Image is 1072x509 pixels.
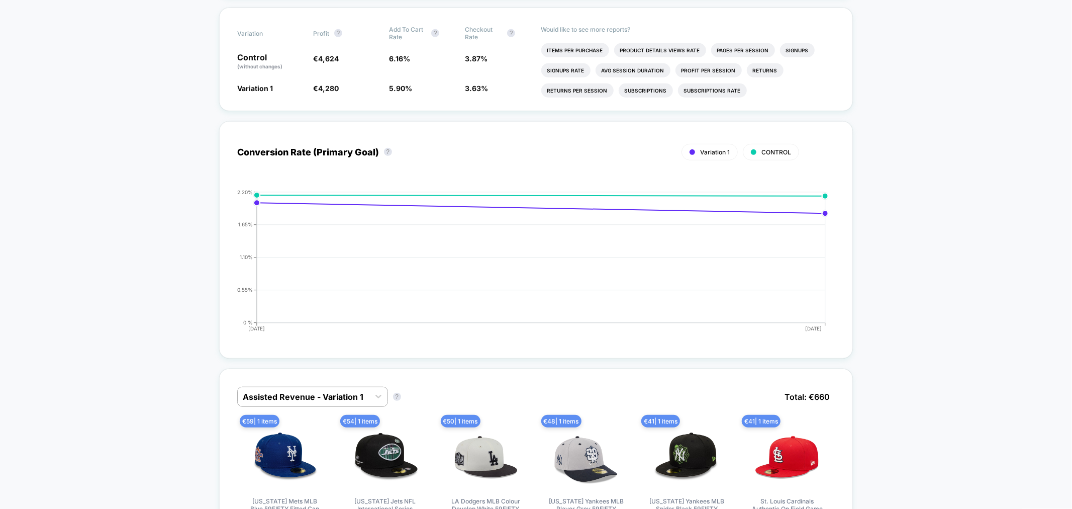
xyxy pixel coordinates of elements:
[614,43,706,57] li: Product Details Views Rate
[551,422,621,492] img: New York Yankees MLB Player Grey 59FIFTY Fitted Cap
[313,84,339,93] span: €
[541,43,609,57] li: Items Per Purchase
[780,43,815,57] li: Signups
[334,29,342,37] button: ?
[541,26,835,33] p: Would like to see more reports?
[238,222,253,228] tspan: 1.65%
[384,148,392,156] button: ?
[507,29,515,37] button: ?
[806,325,822,331] tspan: [DATE]
[747,63,784,77] li: Returns
[227,190,825,341] div: CONVERSION_RATE
[742,415,781,428] span: € 41 | 1 items
[619,83,673,98] li: Subscriptions
[641,415,680,428] span: € 41 | 1 items
[431,29,439,37] button: ?
[441,415,480,428] span: € 50 | 1 items
[237,63,282,69] span: (without changes)
[237,287,253,293] tspan: 0.55%
[700,148,730,156] span: Variation 1
[711,43,775,57] li: Pages Per Session
[541,63,591,77] li: Signups Rate
[318,84,339,93] span: 4,280
[240,415,279,428] span: € 59 | 1 items
[541,415,581,428] span: € 48 | 1 items
[237,26,293,41] span: Variation
[541,83,614,98] li: Returns Per Session
[451,422,521,492] img: LA Dodgers MLB Colour Develop White 59FIFTY Fitted Cap
[318,54,339,63] span: 4,624
[651,422,722,492] img: New York Yankees MLB Spider Black 59FIFTY Fitted Cap
[465,84,488,93] span: 3.63 %
[248,325,265,331] tspan: [DATE]
[313,30,329,37] span: Profit
[350,422,421,492] img: New York Jets NFL International Series Games London 2025 Black 59FIFTY Fitted Cap
[389,26,426,41] span: Add To Cart Rate
[678,83,747,98] li: Subscriptions Rate
[237,190,253,196] tspan: 2.20%
[465,54,488,63] span: 3.87 %
[389,54,410,63] span: 6.16 %
[675,63,742,77] li: Profit Per Session
[761,148,791,156] span: CONTROL
[240,254,253,261] tspan: 1.10%
[465,26,502,41] span: Checkout Rate
[313,54,339,63] span: €
[752,422,822,492] img: St. Louis Cardinals Authentic On Field Game Red 59FIFTY Cap
[596,63,670,77] li: Avg Session Duration
[250,422,320,492] img: New York Mets MLB Blue 59FIFTY Fitted Cap
[243,320,253,326] tspan: 0 %
[237,84,273,93] span: Variation 1
[393,393,401,401] button: ?
[237,53,303,70] p: Control
[779,387,835,407] span: Total: € 660
[340,415,380,428] span: € 54 | 1 items
[389,84,412,93] span: 5.90 %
